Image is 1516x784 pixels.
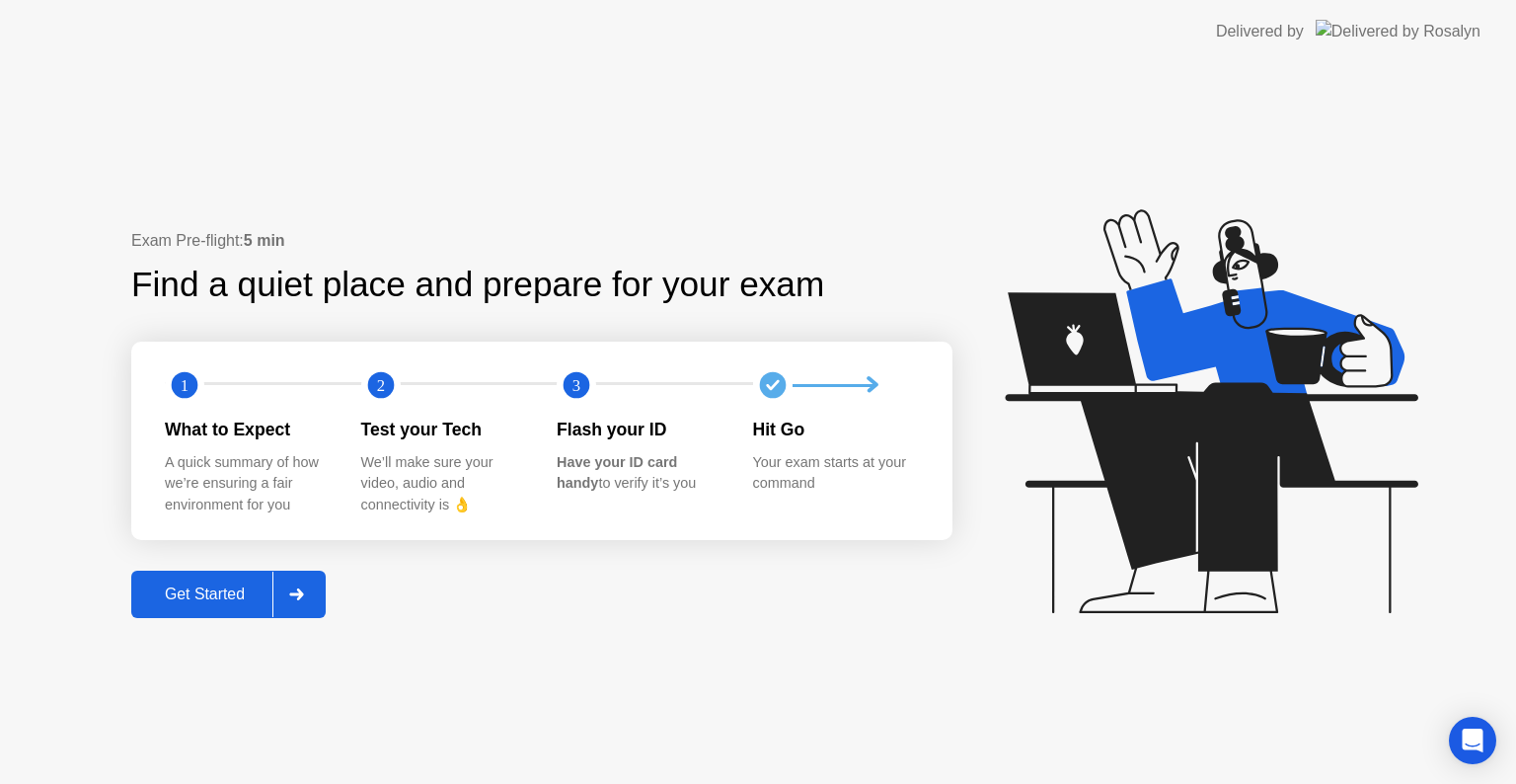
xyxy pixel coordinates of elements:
div: Delivered by [1216,20,1304,43]
div: Open Intercom Messenger [1449,717,1496,764]
div: to verify it’s you [557,452,721,495]
text: 1 [181,376,189,395]
b: 5 min [244,232,285,249]
img: Delivered by Rosalyn [1316,20,1480,42]
div: Find a quiet place and prepare for your exam [131,259,827,311]
div: Get Started [137,586,272,603]
div: Exam Pre-flight: [131,229,952,253]
div: Flash your ID [557,417,721,442]
div: What to Expect [165,417,330,442]
button: Get Started [131,571,326,618]
div: Test your Tech [361,417,526,442]
div: A quick summary of how we’re ensuring a fair environment for you [165,452,330,516]
b: Have your ID card handy [557,454,677,492]
text: 3 [572,376,580,395]
div: We’ll make sure your video, audio and connectivity is 👌 [361,452,526,516]
div: Your exam starts at your command [753,452,918,495]
div: Hit Go [753,417,918,442]
text: 2 [376,376,384,395]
